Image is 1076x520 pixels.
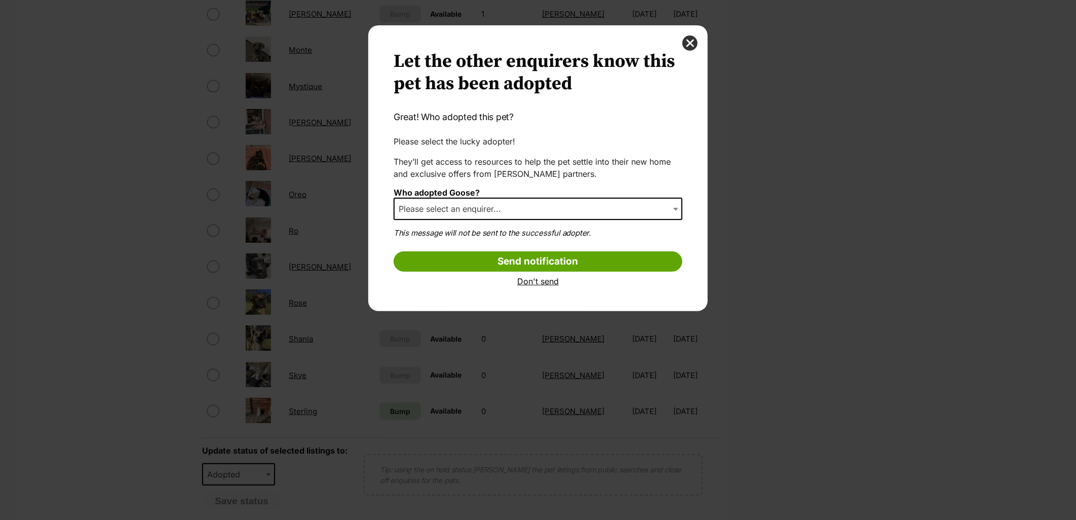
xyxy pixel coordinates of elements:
p: Please select the lucky adopter! [394,135,682,147]
p: This message will not be sent to the successful adopter. [394,228,682,239]
label: Who adopted Goose? [394,188,480,198]
button: close [682,35,698,51]
a: Don't send [394,277,682,286]
h2: Let the other enquirers know this pet has been adopted [394,51,682,95]
input: Send notification [394,251,682,272]
span: Please select an enquirer... [395,202,511,216]
span: Please select an enquirer... [394,198,682,220]
p: They’ll get access to resources to help the pet settle into their new home and exclusive offers f... [394,156,682,180]
p: Great! Who adopted this pet? [394,110,682,124]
